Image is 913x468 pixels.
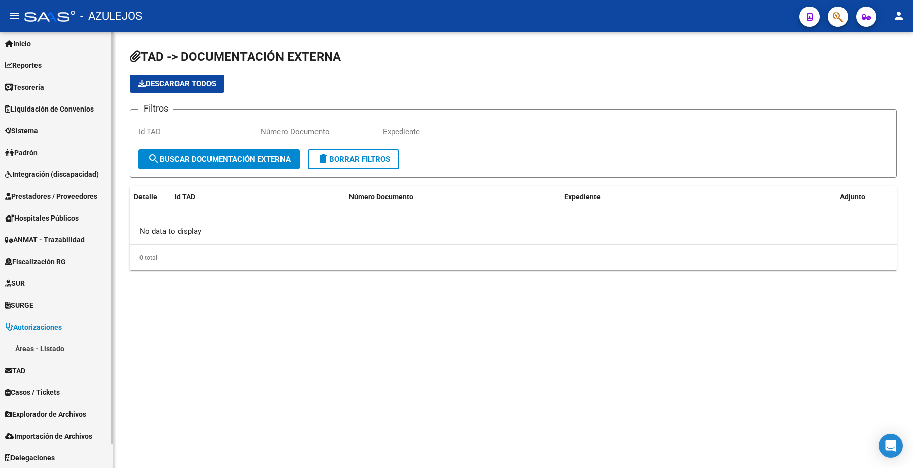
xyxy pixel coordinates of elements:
[130,245,897,270] div: 0 total
[134,193,157,201] span: Detalle
[5,212,79,224] span: Hospitales Públicos
[5,38,31,49] span: Inicio
[5,256,66,267] span: Fiscalización RG
[130,186,170,208] datatable-header-cell: Detalle
[345,186,560,208] datatable-header-cell: Número Documento
[130,50,341,64] span: TAD -> DOCUMENTACIÓN EXTERNA
[564,193,601,201] span: Expediente
[80,5,142,27] span: - AZULEJOS
[5,409,86,420] span: Explorador de Archivos
[5,321,62,333] span: Autorizaciones
[148,155,291,164] span: Buscar Documentación Externa
[138,79,216,88] span: Descargar todos
[130,75,224,93] app-download-masive: Descarga Masiva de Documentos Externos
[5,452,55,463] span: Delegaciones
[5,234,85,245] span: ANMAT - Trazabilidad
[840,193,865,201] span: Adjunto
[5,430,92,442] span: Importación de Archivos
[130,219,897,244] div: No data to display
[8,10,20,22] mat-icon: menu
[148,153,160,165] mat-icon: search
[836,186,897,208] datatable-header-cell: Adjunto
[5,191,97,202] span: Prestadores / Proveedores
[5,103,94,115] span: Liquidación de Convenios
[174,193,195,201] span: Id TAD
[5,387,60,398] span: Casos / Tickets
[349,193,413,201] span: Número Documento
[5,82,44,93] span: Tesorería
[138,101,173,116] h3: Filtros
[317,155,390,164] span: Borrar Filtros
[5,278,25,289] span: SUR
[879,434,903,458] div: Open Intercom Messenger
[5,365,25,376] span: TAD
[5,169,99,180] span: Integración (discapacidad)
[5,300,33,311] span: SURGE
[308,149,399,169] button: Borrar Filtros
[130,75,224,93] button: Descargar todos
[138,149,300,169] button: Buscar Documentación Externa
[5,125,38,136] span: Sistema
[560,186,836,208] datatable-header-cell: Expediente
[893,10,905,22] mat-icon: person
[5,147,38,158] span: Padrón
[170,186,345,208] datatable-header-cell: Id TAD
[317,153,329,165] mat-icon: delete
[5,60,42,71] span: Reportes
